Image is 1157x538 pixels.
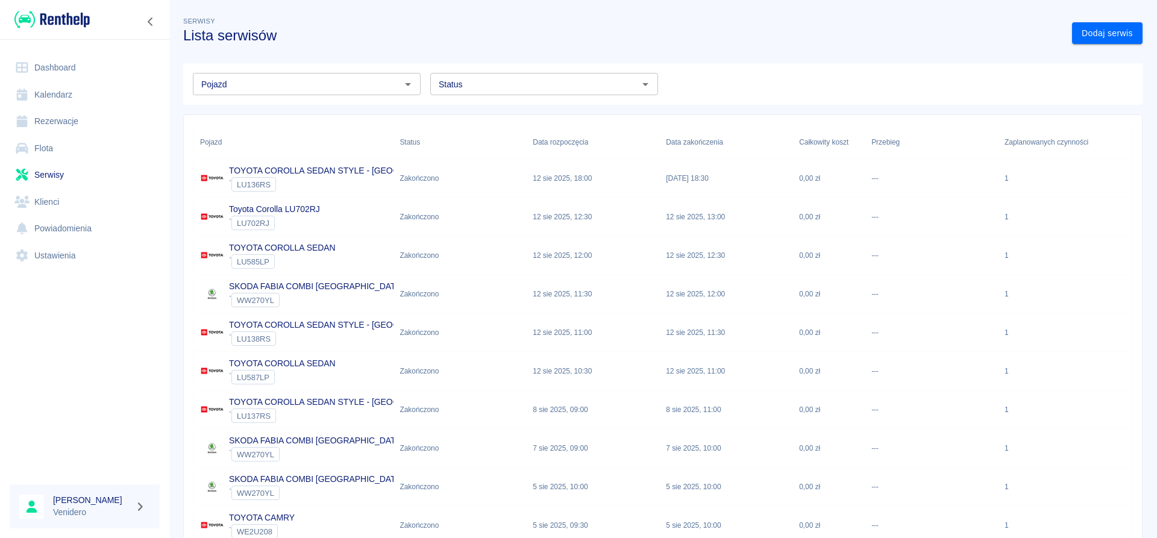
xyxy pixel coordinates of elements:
[10,215,160,242] a: Powiadomienia
[200,475,224,499] img: Image
[200,243,224,267] img: Image
[1005,520,1009,531] div: 1
[793,159,865,198] div: 0,00 zł
[14,10,90,30] img: Renthelp logo
[666,125,723,159] div: Data zakończenia
[400,211,439,222] div: Zakończono
[865,429,999,468] div: ---
[229,447,403,461] div: `
[232,219,274,228] span: LU702RJ
[229,203,320,216] p: Toyota Corolla LU702RJ
[793,125,865,159] div: Całkowity koszt
[10,108,160,135] a: Rezerwacje
[793,468,865,506] div: 0,00 zł
[200,166,224,190] img: Image
[400,404,439,415] div: Zakończono
[400,327,439,338] div: Zakończono
[865,468,999,506] div: ---
[999,125,1132,159] div: Zaplanowanych czynności
[229,177,459,192] div: `
[229,280,403,293] p: SKODA FABIA COMBI [GEOGRAPHIC_DATA]
[533,366,592,377] p: 12 sie 2025, 10:30
[229,319,459,331] p: TOYOTA COROLLA SEDAN STYLE - [GEOGRAPHIC_DATA]
[200,398,224,422] img: Image
[865,390,999,429] div: ---
[229,216,320,230] div: `
[229,396,459,408] p: TOYOTA COROLLA SEDAN STYLE - [GEOGRAPHIC_DATA]
[400,520,439,531] div: Zakończono
[229,486,403,500] div: `
[533,481,588,492] p: 5 sie 2025, 10:00
[229,473,403,486] p: SKODA FABIA COMBI [GEOGRAPHIC_DATA]
[1005,481,1009,492] div: 1
[793,313,865,352] div: 0,00 zł
[232,373,274,382] span: LU587LP
[200,321,224,345] img: Image
[229,164,459,177] p: TOYOTA COROLLA SEDAN STYLE - [GEOGRAPHIC_DATA]
[229,293,403,307] div: `
[142,14,160,30] button: Zwiń nawigację
[229,242,336,254] p: TOYOTA COROLLA SEDAN
[232,489,279,498] span: WW270YL
[666,289,725,299] p: 12 sie 2025, 12:00
[1005,443,1009,454] div: 1
[200,359,224,383] img: Image
[1005,211,1009,222] div: 1
[793,352,865,390] div: 0,00 zł
[400,289,439,299] div: Zakończono
[400,443,439,454] div: Zakończono
[400,366,439,377] div: Zakończono
[232,411,275,421] span: LU137RS
[799,125,848,159] div: Całkowity koszt
[871,125,900,159] div: Przebieg
[533,520,588,531] p: 5 sie 2025, 09:30
[10,54,160,81] a: Dashboard
[1005,125,1088,159] div: Zaplanowanych czynności
[666,250,725,261] p: 12 sie 2025, 12:30
[666,173,709,184] p: [DATE] 18:30
[400,481,439,492] div: Zakończono
[666,443,721,454] p: 7 sie 2025, 10:00
[637,76,654,93] button: Otwórz
[232,257,274,266] span: LU585LP
[200,125,222,159] div: Pojazd
[183,27,1062,44] h3: Lista serwisów
[666,404,721,415] p: 8 sie 2025, 11:00
[53,494,130,506] h6: [PERSON_NAME]
[865,275,999,313] div: ---
[1005,289,1009,299] div: 1
[200,436,224,460] img: Image
[533,250,592,261] p: 12 sie 2025, 12:00
[793,390,865,429] div: 0,00 zł
[200,513,224,537] img: Image
[229,370,336,384] div: `
[400,76,416,93] button: Otwórz
[1072,22,1143,45] a: Dodaj serwis
[200,205,224,229] img: Image
[533,173,592,184] p: 12 sie 2025, 18:00
[229,331,459,346] div: `
[232,450,279,459] span: WW270YL
[232,334,275,343] span: LU138RS
[400,125,420,159] div: Status
[232,180,275,189] span: LU136RS
[533,289,592,299] p: 12 sie 2025, 11:30
[865,198,999,236] div: ---
[400,250,439,261] div: Zakończono
[232,527,277,536] span: WE2U208
[1005,366,1009,377] div: 1
[533,211,592,222] p: 12 sie 2025, 12:30
[1005,327,1009,338] div: 1
[1005,173,1009,184] div: 1
[200,282,224,306] img: Image
[666,366,725,377] p: 12 sie 2025, 11:00
[229,254,336,269] div: `
[10,242,160,269] a: Ustawienia
[229,434,403,447] p: SKODA FABIA COMBI [GEOGRAPHIC_DATA]
[232,296,279,305] span: WW270YL
[194,125,394,159] div: Pojazd
[793,429,865,468] div: 0,00 zł
[533,125,588,159] div: Data rozpoczęcia
[53,506,130,519] p: Venidero
[793,275,865,313] div: 0,00 zł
